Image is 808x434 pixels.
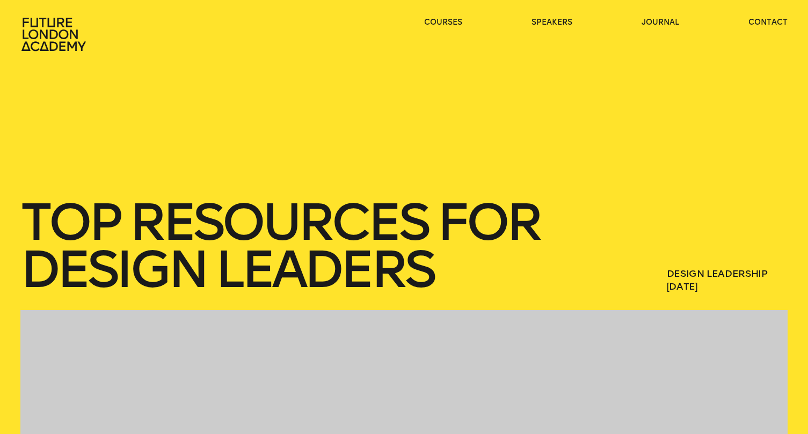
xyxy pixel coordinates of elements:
h1: Top resources for Design Leaders [20,198,586,293]
a: contact [748,17,788,28]
a: speakers [532,17,572,28]
a: courses [424,17,462,28]
a: Design Leadership [667,268,768,279]
a: journal [642,17,679,28]
span: [DATE] [667,280,788,293]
